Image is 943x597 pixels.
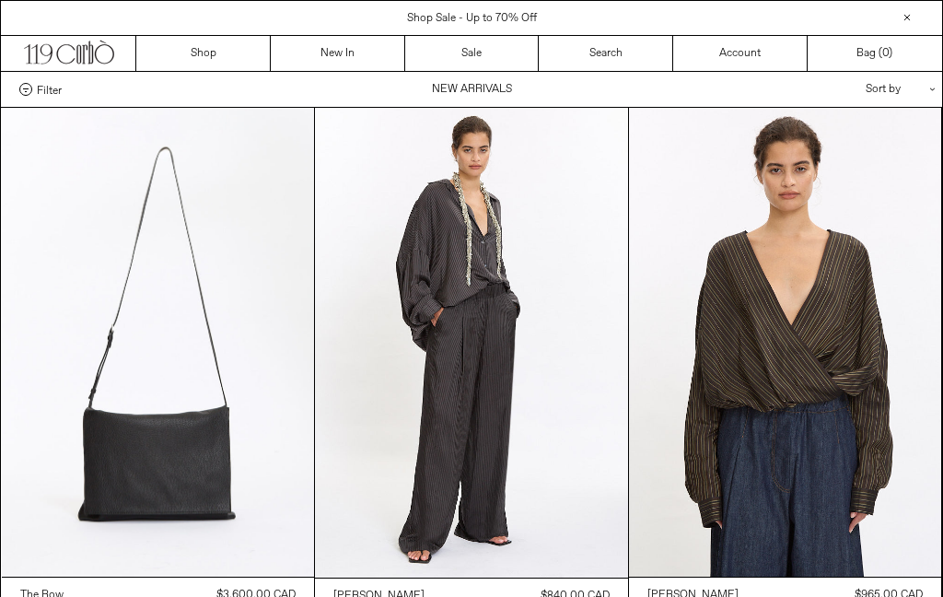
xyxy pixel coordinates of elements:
[673,36,808,71] a: Account
[315,108,628,578] img: Dries Van Noten Pila Pants
[629,108,942,577] img: Dries Van Noten Camiel Shirt
[882,45,892,62] span: )
[407,11,537,26] a: Shop Sale - Up to 70% Off
[2,108,315,577] img: The Row Nan Messenger Bag
[758,72,924,107] div: Sort by
[882,46,889,61] span: 0
[271,36,405,71] a: New In
[37,83,62,96] span: Filter
[808,36,942,71] a: Bag ()
[136,36,271,71] a: Shop
[539,36,673,71] a: Search
[405,36,540,71] a: Sale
